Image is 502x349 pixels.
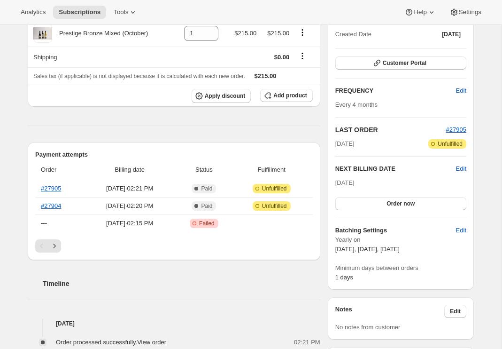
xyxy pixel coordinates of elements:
[459,8,481,16] span: Settings
[28,47,174,67] th: Shipping
[436,28,466,41] button: [DATE]
[114,8,128,16] span: Tools
[273,92,307,99] span: Add product
[335,197,466,210] button: Order now
[446,125,466,135] button: #27905
[438,140,463,148] span: Unfulfilled
[456,226,466,235] span: Edit
[48,239,61,253] button: Next
[335,305,445,318] h3: Notes
[87,184,172,193] span: [DATE] · 02:21 PM
[234,30,256,37] span: $215.00
[262,202,287,210] span: Unfulfilled
[41,220,47,227] span: ---
[87,201,172,211] span: [DATE] · 02:20 PM
[442,31,461,38] span: [DATE]
[383,59,426,67] span: Customer Portal
[335,101,378,108] span: Every 4 months
[295,51,310,61] button: Shipping actions
[414,8,426,16] span: Help
[444,6,487,19] button: Settings
[205,92,246,100] span: Apply discount
[335,324,401,331] span: No notes from customer
[87,165,172,174] span: Billing date
[87,219,172,228] span: [DATE] · 02:15 PM
[260,89,312,102] button: Add product
[450,83,472,98] button: Edit
[192,89,251,103] button: Apply discount
[33,73,245,79] span: Sales tax (if applicable) is not displayed because it is calculated with each new order.
[335,56,466,70] button: Customer Portal
[274,54,290,61] span: $0.00
[236,165,307,174] span: Fulfillment
[335,139,355,149] span: [DATE]
[137,339,166,346] a: View order
[295,27,310,38] button: Product actions
[53,6,106,19] button: Subscriptions
[41,202,61,209] a: #27904
[255,72,277,79] span: $215.00
[335,86,456,95] h2: FREQUENCY
[456,86,466,95] span: Edit
[335,125,446,135] h2: LAST ORDER
[294,338,320,347] span: 02:21 PM
[335,235,466,245] span: Yearly on
[35,150,313,159] h2: Payment attempts
[201,202,212,210] span: Paid
[108,6,143,19] button: Tools
[335,246,400,253] span: [DATE], [DATE], [DATE]
[450,223,472,238] button: Edit
[178,165,230,174] span: Status
[335,226,456,235] h6: Batching Settings
[59,8,100,16] span: Subscriptions
[444,305,466,318] button: Edit
[28,319,320,328] h4: [DATE]
[446,126,466,133] a: #27905
[386,200,415,207] span: Order now
[35,239,313,253] nav: Pagination
[41,185,61,192] a: #27905
[43,279,320,288] h2: Timeline
[262,185,287,192] span: Unfulfilled
[199,220,215,227] span: Failed
[52,29,148,38] div: Prestige Bronze Mixed (October)
[335,263,466,273] span: Minimum days between orders
[15,6,51,19] button: Analytics
[335,164,456,174] h2: NEXT BILLING DATE
[56,339,166,346] span: Order processed successfully.
[335,179,355,186] span: [DATE]
[35,159,85,180] th: Order
[335,274,353,281] span: 1 days
[335,30,371,39] span: Created Date
[21,8,46,16] span: Analytics
[456,164,466,174] button: Edit
[201,185,212,192] span: Paid
[267,30,289,37] span: $215.00
[399,6,441,19] button: Help
[450,308,461,315] span: Edit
